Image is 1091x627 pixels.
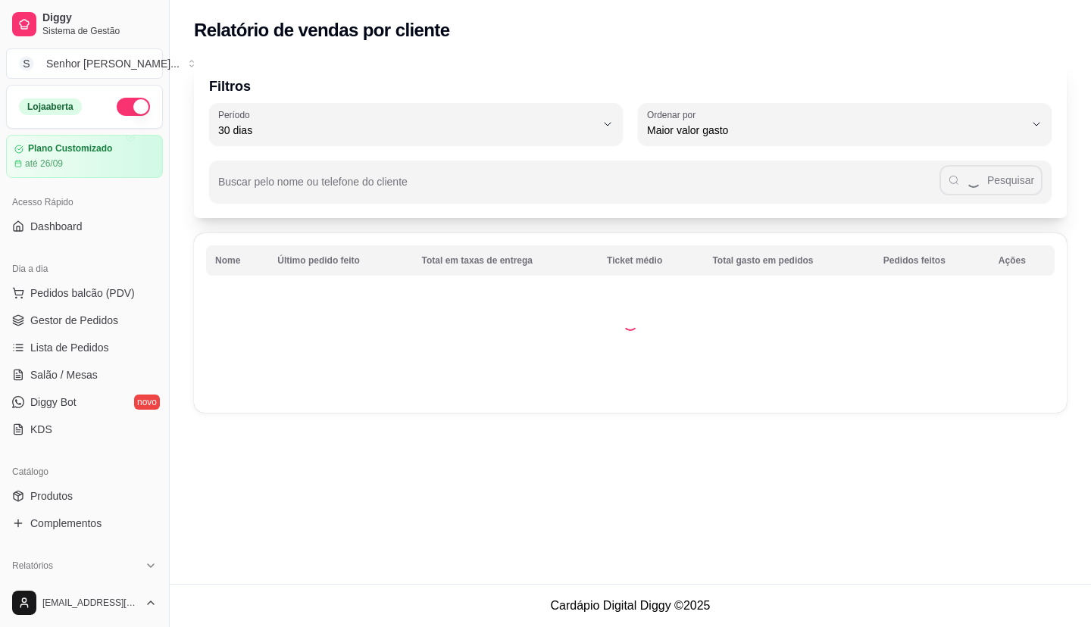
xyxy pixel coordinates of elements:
span: Gestor de Pedidos [30,313,118,328]
span: Dashboard [30,219,83,234]
footer: Cardápio Digital Diggy © 2025 [170,584,1091,627]
a: Diggy Botnovo [6,390,163,414]
a: KDS [6,417,163,441]
span: Salão / Mesas [30,367,98,382]
button: Alterar Status [117,98,150,116]
a: Relatórios de vendas [6,578,163,602]
span: KDS [30,422,52,437]
button: Período30 dias [209,103,623,145]
span: Complementos [30,516,102,531]
button: Pedidos balcão (PDV) [6,281,163,305]
a: Salão / Mesas [6,363,163,387]
a: DiggySistema de Gestão [6,6,163,42]
article: Plano Customizado [28,143,112,154]
div: Acesso Rápido [6,190,163,214]
span: Pedidos balcão (PDV) [30,285,135,301]
a: Lista de Pedidos [6,335,163,360]
button: Select a team [6,48,163,79]
span: Lista de Pedidos [30,340,109,355]
div: Loja aberta [19,98,82,115]
span: [EMAIL_ADDRESS][DOMAIN_NAME] [42,597,139,609]
a: Complementos [6,511,163,535]
span: Produtos [30,488,73,504]
div: Dia a dia [6,257,163,281]
input: Buscar pelo nome ou telefone do cliente [218,180,939,195]
span: Diggy Bot [30,395,77,410]
label: Ordenar por [647,108,701,121]
h2: Relatório de vendas por cliente [194,18,450,42]
div: Loading [623,316,638,331]
span: Diggy [42,11,157,25]
a: Produtos [6,484,163,508]
span: S [19,56,34,71]
div: Catálogo [6,460,163,484]
div: Senhor [PERSON_NAME] ... [46,56,180,71]
span: 30 dias [218,123,596,138]
label: Período [218,108,255,121]
button: Ordenar porMaior valor gasto [638,103,1052,145]
a: Plano Customizadoaté 26/09 [6,135,163,178]
p: Filtros [209,76,1052,97]
span: Relatórios [12,560,53,572]
a: Gestor de Pedidos [6,308,163,332]
span: Maior valor gasto [647,123,1024,138]
a: Dashboard [6,214,163,239]
button: [EMAIL_ADDRESS][DOMAIN_NAME] [6,585,163,621]
article: até 26/09 [25,158,63,170]
span: Sistema de Gestão [42,25,157,37]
